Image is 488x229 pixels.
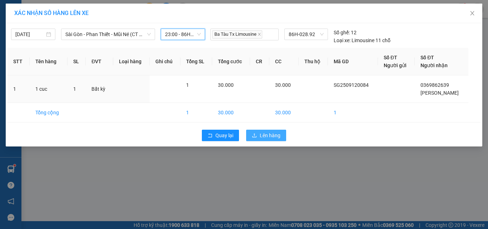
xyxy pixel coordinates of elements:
span: upload [252,133,257,139]
span: 23:00 - 86H-028.92 [165,29,201,40]
span: Số ghế: [334,29,350,36]
td: Bất kỳ [86,75,113,103]
span: SG2509120084 [334,82,369,88]
span: [PERSON_NAME] [420,90,459,96]
span: rollback [208,133,213,139]
button: rollbackQuay lại [202,130,239,141]
td: 1 cuc [30,75,67,103]
span: 30.000 [218,82,234,88]
th: Ghi chú [150,48,180,75]
td: 1 [328,103,378,123]
span: 0369862639 [420,82,449,88]
input: 12/09/2025 [15,30,45,38]
th: ĐVT [86,48,113,75]
img: logo.jpg [78,9,95,26]
td: 1 [180,103,212,123]
th: Tên hàng [30,48,67,75]
span: 86H-028.92 [289,29,324,40]
span: Sài Gòn - Phan Thiết - Mũi Né (CT Km14) [65,29,151,40]
th: STT [8,48,30,75]
b: [PERSON_NAME] [9,46,40,80]
span: Loại xe: [334,36,350,44]
span: Người gửi [384,63,407,68]
th: Loại hàng [113,48,150,75]
th: CR [250,48,269,75]
b: [DOMAIN_NAME] [60,27,98,33]
b: BIÊN NHẬN GỬI HÀNG HÓA [46,10,69,69]
span: 30.000 [275,82,291,88]
span: close [469,10,475,16]
td: Tổng cộng [30,103,67,123]
button: Close [462,4,482,24]
td: 1 [8,75,30,103]
span: 1 [73,86,76,92]
td: 30.000 [212,103,250,123]
th: SL [68,48,86,75]
td: 30.000 [269,103,299,123]
span: Ba Tàu Tx Limousine [212,30,262,39]
span: down [147,32,151,36]
span: Lên hàng [260,131,280,139]
div: Limousine 11 chỗ [334,36,390,44]
th: Tổng cước [212,48,250,75]
span: Số ĐT [420,55,434,60]
span: close [258,33,261,36]
button: uploadLên hàng [246,130,286,141]
li: (c) 2017 [60,34,98,43]
th: Thu hộ [299,48,328,75]
th: Mã GD [328,48,378,75]
span: XÁC NHẬN SỐ HÀNG LÊN XE [14,10,89,16]
span: 1 [186,82,189,88]
div: 12 [334,29,357,36]
span: Quay lại [215,131,233,139]
th: Tổng SL [180,48,212,75]
span: Người nhận [420,63,448,68]
th: CC [269,48,299,75]
span: Số ĐT [384,55,397,60]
